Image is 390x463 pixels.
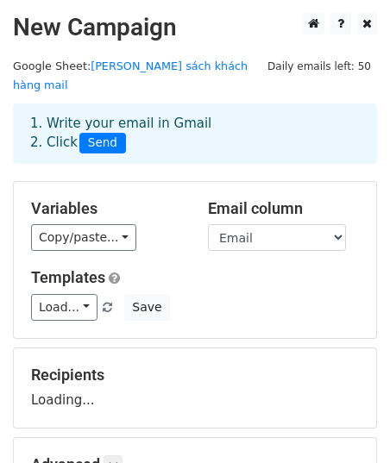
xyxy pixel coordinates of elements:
span: Daily emails left: 50 [261,57,377,76]
h5: Variables [31,199,182,218]
a: [PERSON_NAME] sách khách hàng mail [13,59,248,92]
h5: Recipients [31,366,359,385]
a: Templates [31,268,105,286]
div: Loading... [31,366,359,410]
small: Google Sheet: [13,59,248,92]
span: Send [79,133,126,153]
a: Copy/paste... [31,224,136,251]
div: 1. Write your email in Gmail 2. Click [17,114,373,153]
h2: New Campaign [13,13,377,42]
a: Load... [31,294,97,321]
a: Daily emails left: 50 [261,59,377,72]
h5: Email column [208,199,359,218]
button: Save [124,294,169,321]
